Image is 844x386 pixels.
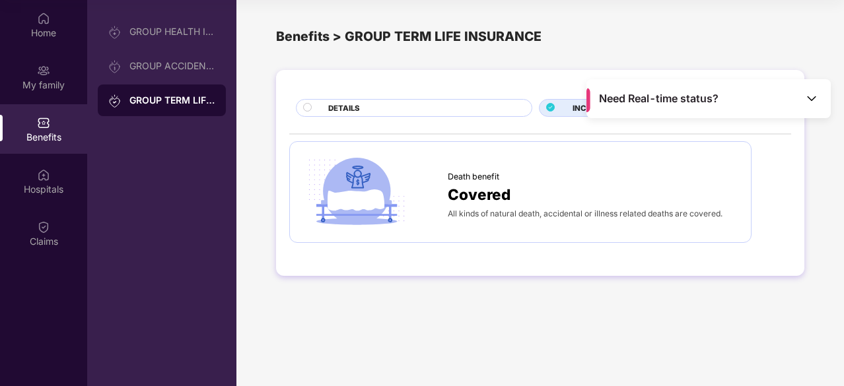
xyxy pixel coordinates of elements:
[448,183,510,206] span: Covered
[108,26,122,39] img: svg+xml;base64,PHN2ZyB3aWR0aD0iMjAiIGhlaWdodD0iMjAiIHZpZXdCb3g9IjAgMCAyMCAyMCIgZmlsbD0ibm9uZSIgeG...
[448,170,499,183] span: Death benefit
[108,94,122,108] img: svg+xml;base64,PHN2ZyB3aWR0aD0iMjAiIGhlaWdodD0iMjAiIHZpZXdCb3g9IjAgMCAyMCAyMCIgZmlsbD0ibm9uZSIgeG...
[37,116,50,129] img: svg+xml;base64,PHN2ZyBpZD0iQmVuZWZpdHMiIHhtbG5zPSJodHRwOi8vd3d3LnczLm9yZy8yMDAwL3N2ZyIgd2lkdGg9Ij...
[129,61,215,71] div: GROUP ACCIDENTAL INSURANCE
[573,102,620,114] span: INCLUSIONS
[805,92,818,105] img: Toggle Icon
[37,168,50,181] img: svg+xml;base64,PHN2ZyBpZD0iSG9zcGl0YWxzIiB4bWxucz0iaHR0cDovL3d3dy53My5vcmcvMjAwMC9zdmciIHdpZHRoPS...
[129,26,215,37] div: GROUP HEALTH INSURANCE
[37,12,50,25] img: svg+xml;base64,PHN2ZyBpZD0iSG9tZSIgeG1sbnM9Imh0dHA6Ly93d3cudzMub3JnLzIwMDAvc3ZnIiB3aWR0aD0iMjAiIG...
[599,92,719,106] span: Need Real-time status?
[37,220,50,234] img: svg+xml;base64,PHN2ZyBpZD0iQ2xhaW0iIHhtbG5zPSJodHRwOi8vd3d3LnczLm9yZy8yMDAwL3N2ZyIgd2lkdGg9IjIwIi...
[129,94,215,107] div: GROUP TERM LIFE INSURANCE
[108,60,122,73] img: svg+xml;base64,PHN2ZyB3aWR0aD0iMjAiIGhlaWdodD0iMjAiIHZpZXdCb3g9IjAgMCAyMCAyMCIgZmlsbD0ibm9uZSIgeG...
[37,64,50,77] img: svg+xml;base64,PHN2ZyB3aWR0aD0iMjAiIGhlaWdodD0iMjAiIHZpZXdCb3g9IjAgMCAyMCAyMCIgZmlsbD0ibm9uZSIgeG...
[303,155,410,230] img: icon
[328,102,360,114] span: DETAILS
[448,209,722,218] span: All kinds of natural death, accidental or illness related deaths are covered.
[276,26,804,47] div: Benefits > GROUP TERM LIFE INSURANCE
